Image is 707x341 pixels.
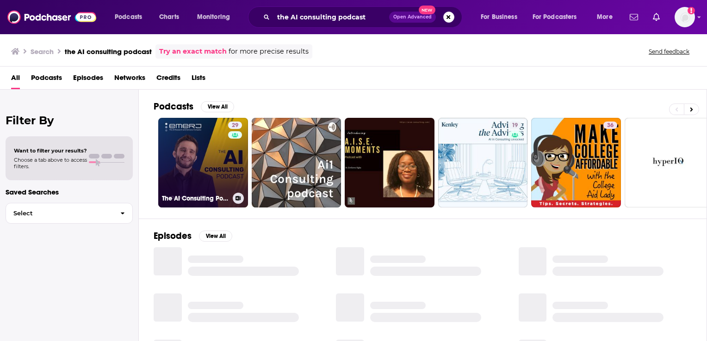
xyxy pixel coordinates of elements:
[7,8,96,26] img: Podchaser - Follow, Share and Rate Podcasts
[607,121,614,130] span: 36
[590,10,624,24] button: open menu
[273,10,389,24] input: Search podcasts, credits, & more...
[393,15,432,19] span: Open Advanced
[191,10,242,24] button: open menu
[115,11,142,24] span: Podcasts
[646,48,692,55] button: Send feedback
[527,10,590,24] button: open menu
[512,121,518,130] span: 19
[474,10,529,24] button: open menu
[154,230,192,242] h2: Episodes
[31,47,54,56] h3: Search
[6,203,133,224] button: Select
[153,10,185,24] a: Charts
[199,231,232,242] button: View All
[159,46,227,57] a: Try an exact match
[11,70,20,89] a: All
[6,188,133,196] p: Saved Searches
[14,157,87,170] span: Choose a tab above to access filters.
[232,121,238,130] span: 29
[675,7,695,27] span: Logged in as rgertner
[156,70,180,89] a: Credits
[65,47,152,56] h3: the AI consulting podcast
[6,210,113,216] span: Select
[481,11,517,24] span: For Business
[31,70,62,89] a: Podcasts
[201,101,234,112] button: View All
[531,118,621,207] a: 36
[688,7,695,14] svg: Add a profile image
[73,70,103,89] a: Episodes
[419,6,435,14] span: New
[108,10,154,24] button: open menu
[597,11,613,24] span: More
[649,9,664,25] a: Show notifications dropdown
[675,7,695,27] img: User Profile
[154,101,193,112] h2: Podcasts
[229,46,309,57] span: for more precise results
[154,230,232,242] a: EpisodesView All
[158,118,248,207] a: 29The AI Consulting Podcast
[603,122,617,129] a: 36
[162,195,229,202] h3: The AI Consulting Podcast
[14,147,87,154] span: Want to filter your results?
[228,122,242,129] a: 29
[257,6,471,28] div: Search podcasts, credits, & more...
[626,9,642,25] a: Show notifications dropdown
[192,70,205,89] a: Lists
[533,11,577,24] span: For Podcasters
[159,11,179,24] span: Charts
[197,11,230,24] span: Monitoring
[438,118,528,207] a: 19
[114,70,145,89] a: Networks
[154,101,234,112] a: PodcastsView All
[508,122,521,129] a: 19
[389,12,436,23] button: Open AdvancedNew
[6,114,133,127] h2: Filter By
[675,7,695,27] button: Show profile menu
